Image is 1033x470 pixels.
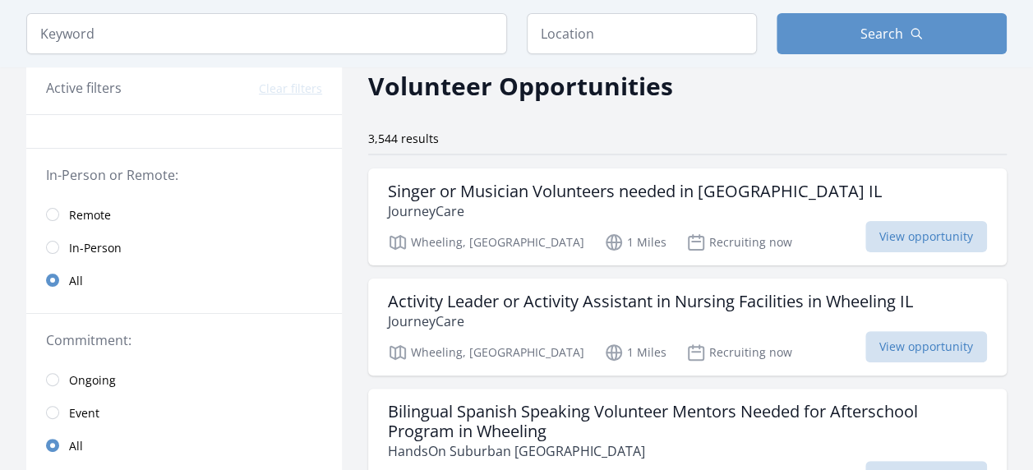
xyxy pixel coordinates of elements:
input: Location [527,13,757,54]
span: Remote [69,207,111,223]
button: Clear filters [259,81,322,97]
legend: In-Person or Remote: [46,165,322,185]
span: All [69,438,83,454]
h3: Bilingual Spanish Speaking Volunteer Mentors Needed for Afterschool Program in Wheeling [388,402,987,441]
a: All [26,264,342,297]
input: Keyword [26,13,507,54]
a: Singer or Musician Volunteers needed in [GEOGRAPHIC_DATA] IL JourneyCare Wheeling, [GEOGRAPHIC_DA... [368,168,1007,265]
a: Remote [26,198,342,231]
a: In-Person [26,231,342,264]
span: Search [860,24,903,44]
p: JourneyCare [388,311,913,331]
a: Event [26,396,342,429]
p: HandsOn Suburban [GEOGRAPHIC_DATA] [388,441,987,461]
span: View opportunity [865,221,987,252]
h2: Volunteer Opportunities [368,67,673,104]
h3: Active filters [46,78,122,98]
h3: Activity Leader or Activity Assistant in Nursing Facilities in Wheeling IL [388,292,913,311]
button: Search [777,13,1007,54]
a: Activity Leader or Activity Assistant in Nursing Facilities in Wheeling IL JourneyCare Wheeling, ... [368,279,1007,376]
h3: Singer or Musician Volunteers needed in [GEOGRAPHIC_DATA] IL [388,182,882,201]
span: Event [69,405,99,422]
p: Recruiting now [686,343,792,362]
a: Ongoing [26,363,342,396]
p: Recruiting now [686,233,792,252]
p: JourneyCare [388,201,882,221]
span: View opportunity [865,331,987,362]
p: Wheeling, [GEOGRAPHIC_DATA] [388,233,584,252]
span: Ongoing [69,372,116,389]
p: Wheeling, [GEOGRAPHIC_DATA] [388,343,584,362]
p: 1 Miles [604,343,666,362]
span: All [69,273,83,289]
a: All [26,429,342,462]
legend: Commitment: [46,330,322,350]
span: 3,544 results [368,131,439,146]
span: In-Person [69,240,122,256]
p: 1 Miles [604,233,666,252]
